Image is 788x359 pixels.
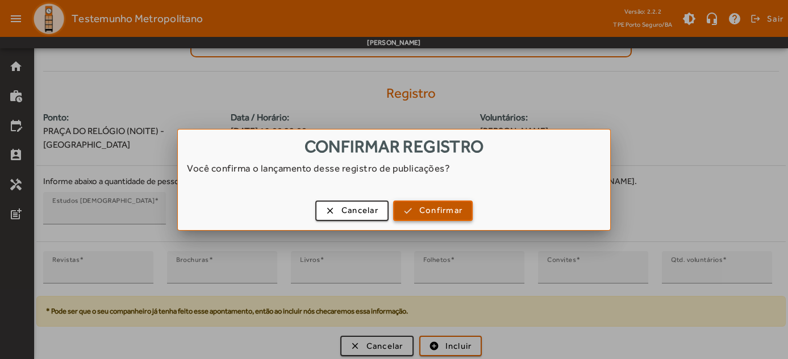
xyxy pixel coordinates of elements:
[419,204,462,217] span: Confirmar
[178,161,610,186] div: Você confirma o lançamento desse registro de publicações?
[393,201,473,221] button: Confirmar
[315,201,389,221] button: Cancelar
[341,204,378,217] span: Cancelar
[305,136,484,156] span: Confirmar registro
